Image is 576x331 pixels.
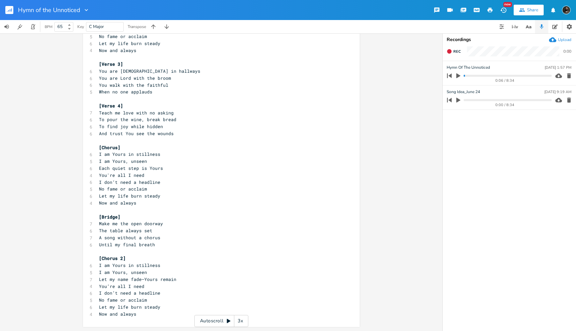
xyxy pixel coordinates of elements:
span: Each quiet step is Yours [99,165,163,171]
span: Hymn of the Unnoticed [18,7,80,13]
span: I am Yours, unseen [99,158,147,164]
span: I am Yours in stillness [99,151,160,157]
div: 0:00 / 8:34 [458,103,552,107]
span: Rec [453,49,461,54]
span: C Major [89,24,104,30]
button: Rec [444,46,463,57]
span: I am Yours in stillness [99,262,160,268]
span: [Verse 4] [99,103,123,109]
button: Upload [549,36,571,43]
span: [Bridge] [99,214,120,220]
span: To find joy while hidden [99,123,163,129]
div: Recordings [447,37,572,42]
div: Key [77,25,84,29]
img: Taylor Clyde [562,6,571,14]
span: A song without a chorus [99,235,160,241]
span: I am Yours, unseen [99,269,147,275]
span: The table always set [99,228,152,234]
span: Song Idea_June 24 [447,89,480,95]
span: Now and always [99,200,136,206]
span: Let my life burn steady [99,40,160,46]
span: You are Lord with the broom [99,75,171,81]
span: Now and always [99,47,136,53]
span: [Chorus 2] [99,255,126,261]
span: I don’t need a headline [99,179,160,185]
div: 3x [234,315,246,327]
div: [DATE] 9:19 AM [544,90,571,94]
span: [Verse 3] [99,61,123,67]
div: Transpose [128,25,146,29]
span: You are [DEMOGRAPHIC_DATA] in hallways [99,68,200,74]
span: No fame or acclaim [99,186,147,192]
span: You’re all I need [99,283,144,289]
span: You walk with the faithful [99,82,168,88]
span: You're all I need [99,172,144,178]
span: And trust You see the wounds [99,130,174,136]
span: Hymn Of The Unnoticed [447,64,490,71]
span: Make me the open doorway [99,221,163,227]
div: 0:00 [563,49,571,53]
span: [Chorus] [99,144,120,150]
span: When no one applauds [99,89,152,95]
span: No fame or acclaim [99,33,147,39]
div: Autoscroll [194,315,248,327]
div: 0:06 / 8:34 [458,79,552,82]
span: Teach me love with no asking [99,110,174,116]
div: [DATE] 1:57 PM [545,66,571,69]
span: Now and always [99,311,136,317]
span: To pour the wine, break bread [99,116,176,122]
span: Until my final breath [99,242,155,248]
span: Let my name fade—Yours remain [99,276,176,282]
button: Share [514,5,544,15]
span: Let my life burn steady [99,304,160,310]
span: No fame or acclaim [99,297,147,303]
div: Share [527,7,538,13]
button: New [497,4,510,16]
div: Upload [558,37,571,42]
span: Let my life burn steady [99,193,160,199]
div: New [503,2,512,7]
span: I don’t need a headline [99,290,160,296]
div: BPM [45,25,52,29]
